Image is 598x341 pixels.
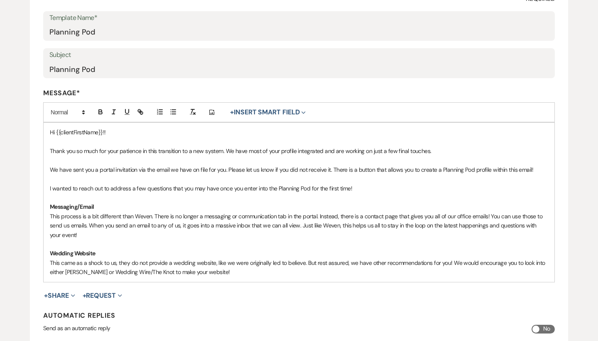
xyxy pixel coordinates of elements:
button: Request [83,292,122,299]
label: Template Name* [49,12,549,24]
span: + [83,292,86,299]
button: Share [44,292,75,299]
p: We have sent you a portal invitation via the email we have on file for you. Please let us know if... [50,165,548,174]
label: Message* [43,89,555,97]
button: Insert Smart Field [227,107,309,117]
p: Thank you so much for your patience in this transition to a new system. We have most of your prof... [50,146,548,156]
p: I wanted to reach out to address a few questions that you may have once you enter into the Planni... [50,184,548,193]
span: No [543,324,550,334]
strong: Messaging/Email [50,203,94,210]
p: Hi {{clientFirstName}}!! [50,128,548,137]
span: + [230,109,234,116]
p: This came as a shock to us, they do not provide a wedding website, like we were originally led to... [50,258,548,277]
h4: Automatic Replies [43,311,555,320]
strong: Wedding Website [50,250,96,257]
span: Send as an automatic reply [43,324,110,332]
span: + [44,292,48,299]
p: This process is a bit different than Weven. There is no longer a messaging or communication tab i... [50,212,548,240]
label: Subject [49,49,549,61]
